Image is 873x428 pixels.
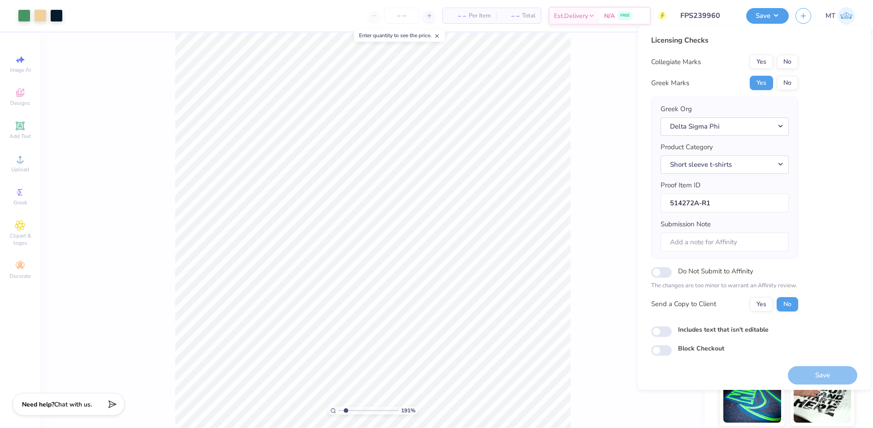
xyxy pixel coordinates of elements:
span: 191 % [401,406,415,415]
span: Decorate [9,272,31,280]
span: Chat with us. [54,400,92,409]
p: The changes are too minor to warrant an Affinity review. [651,281,798,290]
button: Yes [750,55,773,69]
span: Per Item [469,11,491,21]
span: Est. Delivery [554,11,588,21]
span: N/A [604,11,615,21]
span: – – [501,11,519,21]
button: Yes [750,297,773,311]
a: MT [825,7,855,25]
label: Do Not Submit to Affinity [678,265,753,277]
label: Includes text that isn't editable [678,325,769,334]
span: Designs [10,99,30,107]
img: Water based Ink [794,378,851,423]
span: MT [825,11,835,21]
div: Enter quantity to see the price. [354,29,445,42]
span: Greek [13,199,27,206]
span: Total [522,11,536,21]
button: Save [746,8,789,24]
strong: Need help? [22,400,54,409]
input: – – [384,8,419,24]
button: No [777,297,798,311]
span: – – [448,11,466,21]
span: Clipart & logos [4,232,36,246]
img: Glow in the Dark Ink [723,378,781,423]
button: Short sleeve t-shirts [661,156,789,174]
div: Collegiate Marks [651,57,701,67]
div: Send a Copy to Client [651,299,716,309]
div: Greek Marks [651,78,689,88]
span: Image AI [10,66,31,73]
span: Upload [11,166,29,173]
input: Add a note for Affinity [661,233,789,252]
img: Michelle Tapire [838,7,855,25]
label: Product Category [661,142,713,152]
label: Block Checkout [678,344,724,353]
span: FREE [620,13,630,19]
button: Yes [750,76,773,90]
button: No [777,55,798,69]
label: Proof Item ID [661,180,700,190]
span: Add Text [9,133,31,140]
button: Delta Sigma Phi [661,117,789,136]
label: Submission Note [661,219,711,229]
button: No [777,76,798,90]
label: Greek Org [661,104,692,114]
input: Untitled Design [674,7,739,25]
div: Licensing Checks [651,35,798,46]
